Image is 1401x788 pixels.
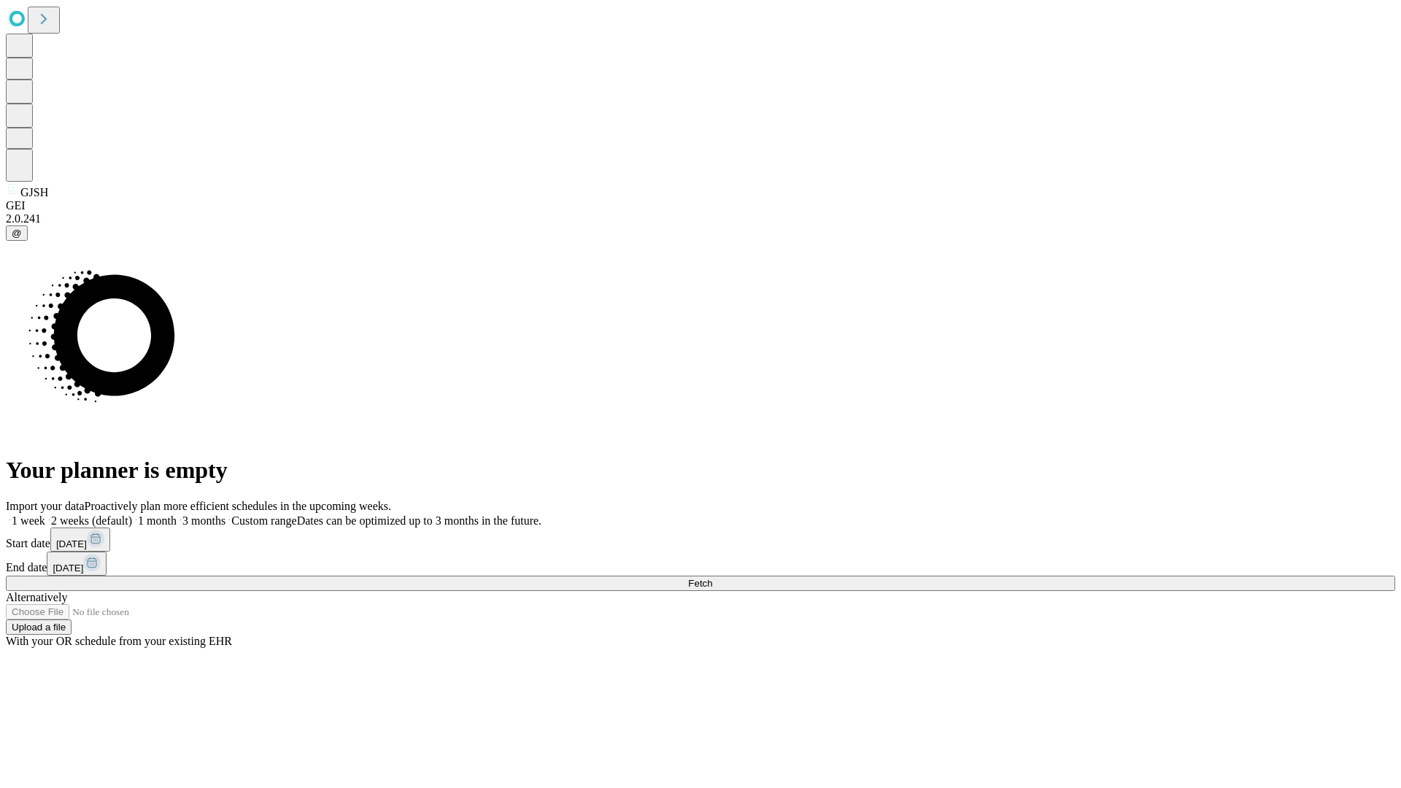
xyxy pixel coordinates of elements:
span: Alternatively [6,591,67,603]
div: Start date [6,528,1395,552]
span: GJSH [20,186,48,198]
span: Proactively plan more efficient schedules in the upcoming weeks. [85,500,391,512]
span: 3 months [182,514,225,527]
button: [DATE] [47,552,107,576]
span: [DATE] [53,563,83,573]
span: 1 week [12,514,45,527]
button: Fetch [6,576,1395,591]
span: 1 month [138,514,177,527]
span: [DATE] [56,538,87,549]
span: Import your data [6,500,85,512]
span: Custom range [231,514,296,527]
span: Dates can be optimized up to 3 months in the future. [297,514,541,527]
button: [DATE] [50,528,110,552]
span: Fetch [688,578,712,589]
div: 2.0.241 [6,212,1395,225]
button: @ [6,225,28,241]
span: 2 weeks (default) [51,514,132,527]
h1: Your planner is empty [6,457,1395,484]
span: With your OR schedule from your existing EHR [6,635,232,647]
span: @ [12,228,22,239]
div: GEI [6,199,1395,212]
button: Upload a file [6,619,72,635]
div: End date [6,552,1395,576]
